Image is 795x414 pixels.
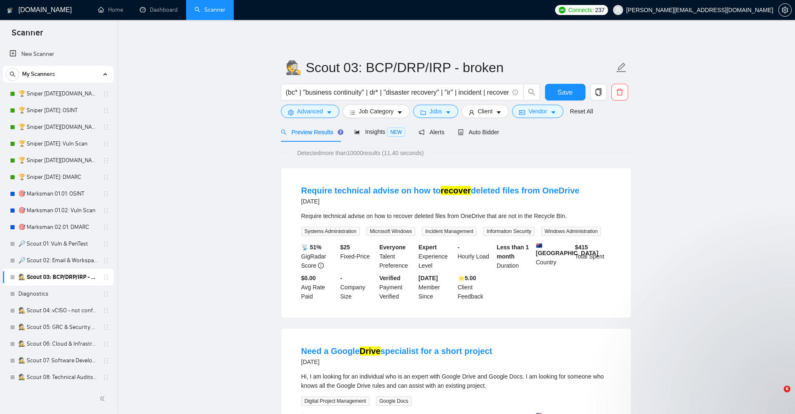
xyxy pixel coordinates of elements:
[18,286,98,302] a: Diagnostics
[379,275,401,281] b: Verified
[103,274,109,281] span: holder
[301,357,492,367] div: [DATE]
[6,68,19,81] button: search
[301,196,580,206] div: [DATE]
[103,374,109,381] span: holder
[297,107,323,116] span: Advanced
[378,273,417,301] div: Payment Verified
[612,88,628,96] span: delete
[413,105,458,118] button: folderJobscaret-down
[528,107,547,116] span: Vendor
[300,273,339,301] div: Avg Rate Paid
[103,341,109,347] span: holder
[575,244,588,251] b: $ 415
[5,27,50,44] span: Scanner
[18,102,98,119] a: 🏆 Sniper [DATE]: OSINT
[18,319,98,336] a: 🕵️ Scout 05: GRC & Security Program - not configed
[441,186,471,195] mark: recover
[18,169,98,186] a: 🏆 Sniper [DATE]: DMARC
[570,107,593,116] a: Reset All
[616,62,627,73] span: edit
[478,107,493,116] span: Client
[420,109,426,115] span: folder
[462,105,509,118] button: userClientcaret-down
[429,107,442,116] span: Jobs
[18,219,98,236] a: 🎯 Marksman 02.01: DMARC
[18,302,98,319] a: 🕵️ Scout 04: vCISO - not configed
[103,90,109,97] span: holder
[301,211,611,221] div: Require technical advise on how to recover deleted files from OneDrive that are not in the Recycl...
[103,107,109,114] span: holder
[18,85,98,102] a: 🏆 Sniper [DATE][DOMAIN_NAME]: OSINT
[469,109,474,115] span: user
[98,6,123,13] a: homeHome
[558,87,573,98] span: Save
[18,202,98,219] a: 🎯 Marksman 01.02: Vuln Scan
[340,244,350,251] b: $ 25
[359,107,394,116] span: Job Category
[458,275,476,281] b: ⭐️ 5.00
[18,186,98,202] a: 🎯 Marksman 01.01: OSINT
[456,273,495,301] div: Client Feedback
[419,129,424,135] span: notification
[419,129,444,135] span: Alerts
[103,357,109,364] span: holder
[497,244,529,260] b: Less than 1 month
[458,129,464,135] span: robot
[22,66,55,83] span: My Scanners
[590,84,607,100] button: copy
[103,141,109,147] span: holder
[778,3,792,17] button: setting
[10,46,107,63] a: New Scanner
[559,7,565,13] img: upwork-logo.png
[103,191,109,197] span: holder
[595,5,604,15] span: 237
[536,243,542,248] img: 🇦🇺
[140,6,178,13] a: dashboardDashboard
[419,275,438,281] b: [DATE]
[536,243,598,256] b: [GEOGRAPHIC_DATA]
[568,5,593,15] span: Connects:
[338,273,378,301] div: Company Size
[379,244,406,251] b: Everyone
[18,369,98,386] a: 🕵️ Scout 08: Technical Audits & Assessments - not configed
[318,263,324,268] span: info-circle
[422,227,477,236] span: Incident Management
[615,7,621,13] span: user
[103,207,109,214] span: holder
[340,275,342,281] b: -
[483,227,535,236] span: Information Security
[378,243,417,270] div: Talent Preference
[103,157,109,164] span: holder
[784,386,790,392] span: 6
[6,71,19,77] span: search
[541,227,601,236] span: Windows Administration
[103,224,109,231] span: holder
[519,109,525,115] span: idcard
[512,105,563,118] button: idcardVendorcaret-down
[288,109,294,115] span: setting
[767,386,787,406] iframe: Intercom live chat
[99,394,108,403] span: double-left
[376,396,411,406] span: Google Docs
[445,109,451,115] span: caret-down
[524,88,540,96] span: search
[354,128,405,135] span: Insights
[103,324,109,331] span: holder
[512,90,518,95] span: info-circle
[591,88,606,96] span: copy
[18,352,98,369] a: 🕵️ Scout 07: Software Development - not configed
[194,6,225,13] a: searchScanner
[285,57,614,78] input: Scanner name...
[545,84,586,100] button: Save
[611,84,628,100] button: delete
[18,152,98,169] a: 🏆 Sniper [DATE][DOMAIN_NAME]: DMARC
[458,129,499,135] span: Auto Bidder
[360,346,381,356] mark: Drive
[301,372,611,390] div: Hi, I am looking for an individual who is an expert with Google Drive and Google Docs. I am looki...
[103,174,109,181] span: holder
[281,105,339,118] button: settingAdvancedcaret-down
[103,291,109,297] span: holder
[338,243,378,270] div: Fixed-Price
[343,105,410,118] button: barsJob Categorycaret-down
